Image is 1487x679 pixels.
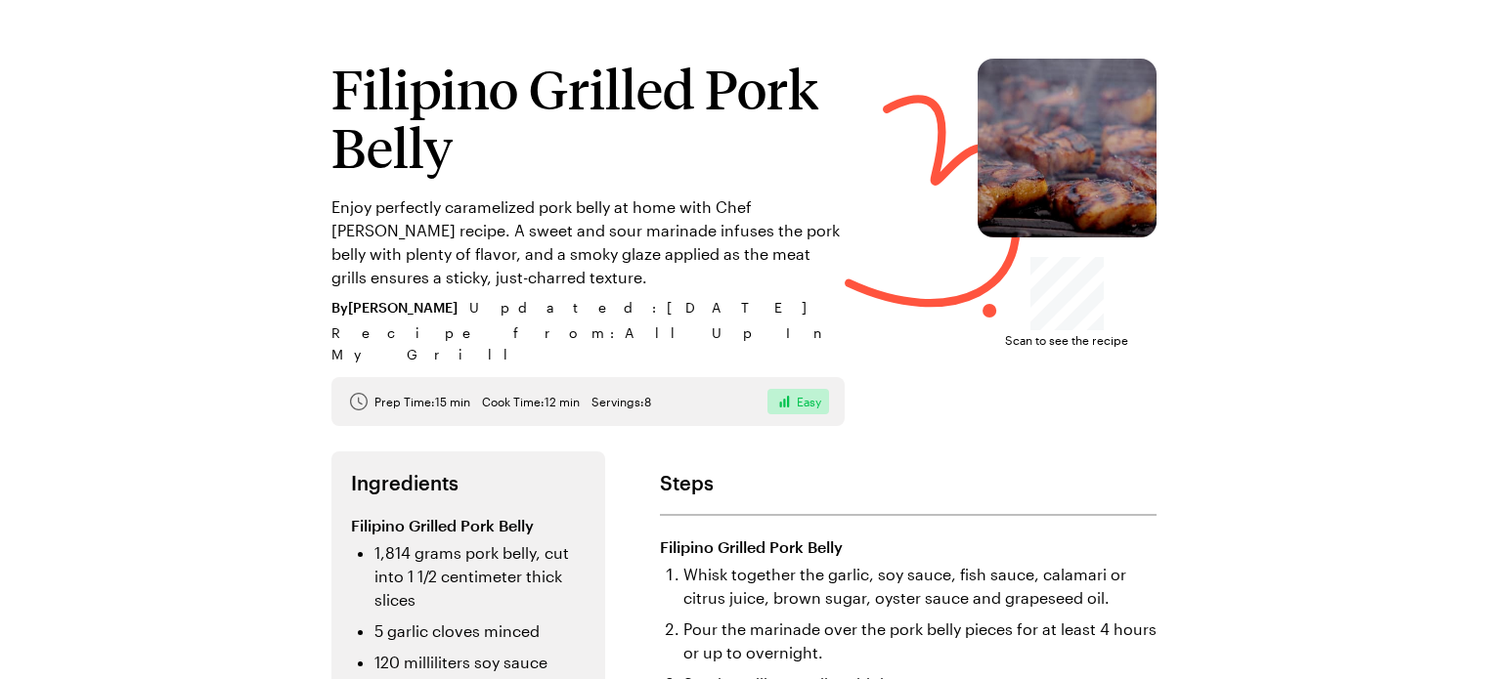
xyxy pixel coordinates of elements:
[978,59,1157,237] img: Filipino Grilled Pork Belly
[591,394,651,409] span: Servings: 8
[374,394,470,409] span: Prep Time: 15 min
[331,297,458,318] span: By [PERSON_NAME]
[660,535,1157,559] h3: Filipino Grilled Pork Belly
[660,471,1157,494] h2: Steps
[331,322,845,365] span: Recipe from: All Up In My Grill
[1005,330,1128,350] span: Scan to see the recipe
[683,617,1157,664] li: Pour the marinade over the pork belly pieces for at least 4 hours or up to overnight.
[469,297,826,318] span: Updated : [DATE]
[797,394,821,409] span: Easy
[374,619,586,643] li: 5 garlic cloves minced
[351,514,586,537] h3: Filipino Grilled Pork Belly
[482,394,580,409] span: Cook Time: 12 min
[374,541,586,612] li: 1,814 grams pork belly, cut into 1 1/2 centimeter thick slices
[683,563,1157,610] li: Whisk together the garlic, soy sauce, fish sauce, calamari or citrus juice, brown sugar, oyster s...
[351,471,586,494] h2: Ingredients
[331,59,845,176] h1: Filipino Grilled Pork Belly
[374,651,586,674] li: 120 milliliters soy sauce
[331,195,845,289] p: Enjoy perfectly caramelized pork belly at home with Chef [PERSON_NAME] recipe. A sweet and sour m...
